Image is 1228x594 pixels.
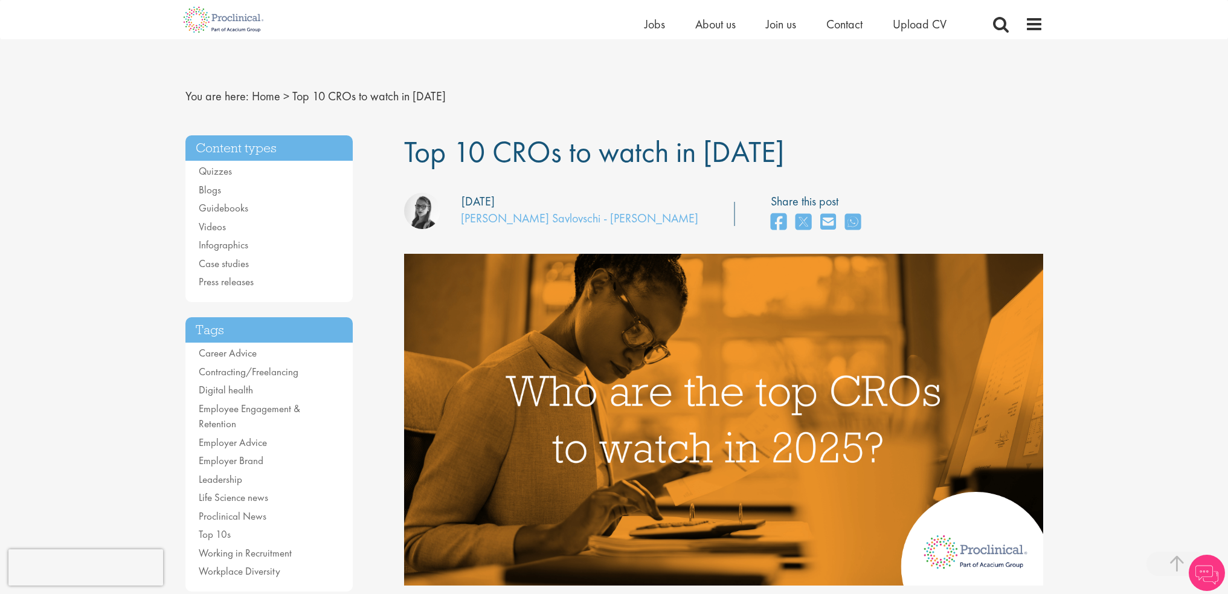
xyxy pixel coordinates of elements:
a: Employee Engagement & Retention [199,402,300,431]
a: Case studies [199,257,249,270]
span: You are here: [185,88,249,104]
a: Life Science news [199,491,268,504]
a: Join us [766,16,796,32]
a: Press releases [199,275,254,288]
h2: Cookie Settings [422,83,779,102]
a: Leadership [199,473,242,486]
img: Top 10 CROs 2025| Proclinical [404,254,1043,586]
a: share on whats app [845,210,861,236]
a: Videos [199,220,226,233]
span: Top 10 CROs to watch in [DATE] [292,88,446,104]
a: About us [695,16,736,32]
a: breadcrumb link [252,88,280,104]
a: Employer Advice [199,436,267,449]
a: Guidebooks [199,201,248,215]
a: Jobs [645,16,665,32]
a: share on facebook [771,210,786,236]
a: Top 10s [199,528,231,541]
h3: Content types [185,135,353,161]
a: Blogs [199,183,221,196]
h3: Tags [185,317,353,343]
a: Workplace Diversity [199,564,280,578]
span: Top 10 CROs to watch in [DATE] [404,132,784,171]
a: Digital health [199,383,253,396]
a: Upload CV [893,16,947,32]
a: Quizzes [199,164,232,178]
div: Cookie Settings [422,59,815,184]
iframe: reCAPTCHA [8,549,163,586]
a: Working in Recruitment [199,546,292,560]
a: share on twitter [796,210,811,236]
button: Cookies Settings, Opens the preference center dialog [530,144,611,169]
img: Chatbot [1189,555,1225,591]
a: [PERSON_NAME] Savlovschi - [PERSON_NAME] [461,210,698,226]
a: Employer Brand [199,454,263,467]
div: [DATE] [461,193,495,210]
a: Contact [826,16,863,32]
a: Proclinical News [199,509,266,523]
div: By clicking “Accept All Cookies”, you agree to the storing of cookies on your device to enhance s... [440,102,797,129]
a: Infographics [199,238,248,251]
a: Career Advice [199,346,257,360]
label: Share this post [771,193,867,210]
button: Accept All Cookies [619,144,700,169]
a: share on email [820,210,836,236]
a: Contracting/Freelancing [199,365,298,378]
span: > [283,88,289,104]
img: Theodora Savlovschi - Wicks [404,193,440,229]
